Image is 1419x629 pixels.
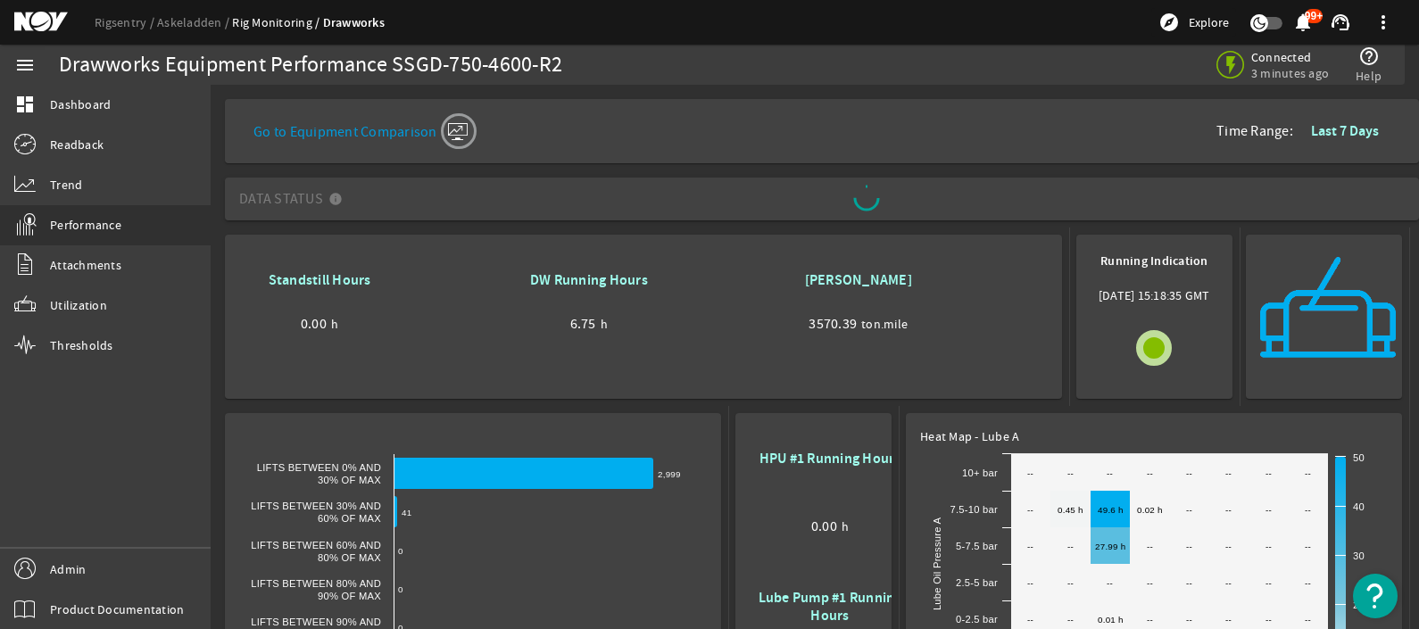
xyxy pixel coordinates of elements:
[1292,12,1314,33] mat-icon: notifications
[1107,468,1113,478] text: --
[251,540,381,563] text: Lifts Between 60% and 80% of Max
[14,94,36,115] mat-icon: dashboard
[1353,574,1398,618] button: Open Resource Center
[398,546,403,556] text: 0
[251,578,381,601] text: Lifts Between 80% and 90% of Max
[1265,468,1272,478] text: --
[1027,578,1033,588] text: --
[1260,249,1396,385] img: rigsentry-icon-drawworks.png
[1189,13,1229,31] span: Explore
[239,185,350,213] mat-panel-title: Data Status
[1225,615,1232,625] text: --
[257,462,382,485] text: Lifts Between 0% and 30% of Max
[50,256,121,274] span: Attachments
[1158,12,1180,33] mat-icon: explore
[50,95,111,113] span: Dashboard
[805,270,912,289] b: [PERSON_NAME]
[601,315,608,333] span: h
[950,504,999,515] text: 7.5-10 bar
[225,178,1419,220] mat-expansion-panel-header: Data Status
[402,508,411,517] text: 41
[1099,286,1210,311] span: [DATE] 15:18:35 GMT
[1311,121,1379,140] b: Last 7 Days
[1100,252,1208,269] b: Running Indication
[1265,615,1272,625] text: --
[1098,505,1124,515] text: 49.6 h
[331,315,338,333] span: h
[811,517,837,535] span: 0.00
[962,468,998,478] text: 10+ bar
[956,577,998,588] text: 2.5-5 bar
[1027,505,1033,515] text: --
[50,136,104,153] span: Readback
[956,614,998,625] text: 0-2.5 bar
[1225,578,1232,588] text: --
[1305,505,1311,515] text: --
[932,517,942,611] text: Lube Oil Pressure A
[253,110,473,145] a: Go to Equipment Comparison
[1186,542,1192,551] text: --
[1095,542,1125,551] text: 27.99 h
[1251,49,1329,65] span: Connected
[50,560,86,578] span: Admin
[50,336,113,354] span: Thresholds
[1027,542,1033,551] text: --
[1186,468,1192,478] text: --
[157,14,232,30] a: Askeladden
[1137,505,1163,515] text: 0.02 h
[1353,452,1365,463] text: 50
[301,315,327,333] span: 0.00
[1265,578,1272,588] text: --
[1305,468,1311,478] text: --
[251,501,381,524] text: Lifts Between 30% and 60% of Max
[1265,542,1272,551] text: --
[1293,13,1312,32] button: 99+
[1186,578,1192,588] text: --
[1225,505,1232,515] text: --
[1186,615,1192,625] text: --
[14,54,36,76] mat-icon: menu
[398,584,403,594] text: 0
[59,56,562,74] div: Drawworks Equipment Performance SSGD-750-4600-R2
[1186,505,1192,515] text: --
[759,449,901,468] b: HPU #1 Running Hours
[1305,578,1311,588] text: --
[1147,542,1153,551] text: --
[1265,505,1272,515] text: --
[323,14,385,31] a: Drawworks
[1225,542,1232,551] text: --
[1067,468,1074,478] text: --
[1147,468,1153,478] text: --
[809,315,857,333] span: 3570.39
[50,296,107,314] span: Utilization
[1147,578,1153,588] text: --
[95,14,157,30] a: Rigsentry
[1297,115,1393,147] button: Last 7 Days
[842,517,849,535] span: h
[1225,468,1232,478] text: --
[1251,65,1329,81] span: 3 minutes ago
[920,428,1019,444] span: Heat Map - Lube A
[658,469,681,479] text: 2,999
[1330,12,1351,33] mat-icon: support_agent
[50,216,121,234] span: Performance
[1027,468,1033,478] text: --
[1353,550,1365,561] text: 30
[530,270,648,289] b: DW Running Hours
[269,270,371,289] b: Standstill Hours
[50,176,82,194] span: Trend
[232,14,322,30] a: Rig Monitoring
[759,588,902,625] b: Lube Pump #1 Running Hours
[1107,578,1113,588] text: --
[1098,615,1124,625] text: 0.01 h
[1305,542,1311,551] text: --
[1353,501,1365,512] text: 40
[1067,615,1074,625] text: --
[50,600,184,618] span: Product Documentation
[1147,615,1153,625] text: --
[1305,615,1311,625] text: --
[1362,1,1405,44] button: more_vert
[1067,542,1074,551] text: --
[1027,615,1033,625] text: --
[1358,46,1380,67] mat-icon: help_outline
